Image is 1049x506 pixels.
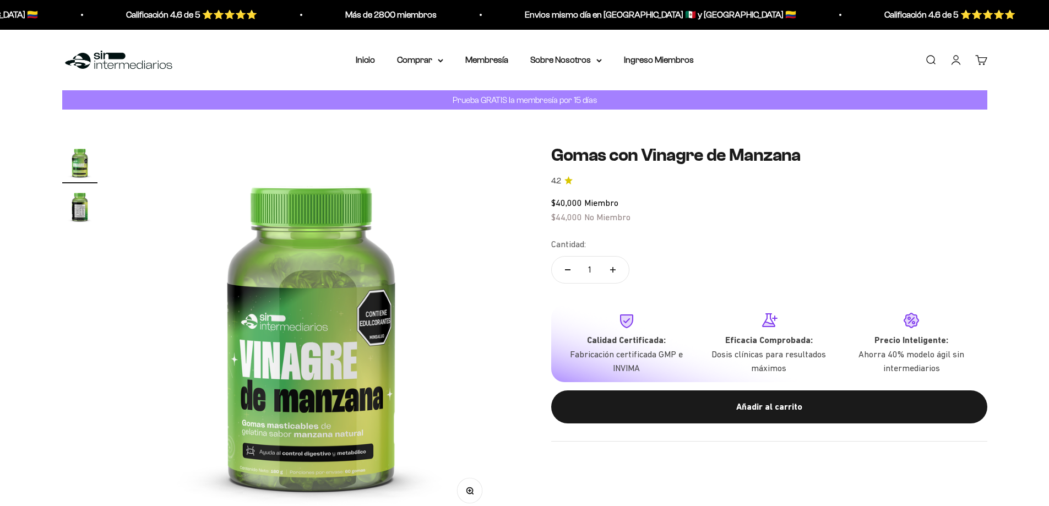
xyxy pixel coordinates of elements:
[62,189,97,224] img: Gomas con Vinagre de Manzana
[849,347,974,376] p: Ahorra 40% modelo ágil sin intermediarios
[587,335,666,345] strong: Calidad Certificada:
[450,93,600,107] p: Prueba GRATIS la membresía por 15 días
[343,8,434,22] p: Más de 2800 miembros
[552,257,584,283] button: Reducir cantidad
[573,400,965,414] div: Añadir al carrito
[356,55,375,64] a: Inicio
[551,145,987,166] h1: Gomas con Vinagre de Manzana
[551,390,987,423] button: Añadir al carrito
[706,347,831,376] p: Dosis clínicas para resultados máximos
[874,335,948,345] strong: Precio Inteligente:
[584,198,618,208] span: Miembro
[725,335,813,345] strong: Eficacia Comprobada:
[62,145,97,183] button: Ir al artículo 1
[523,8,794,22] p: Envios mismo día en [GEOGRAPHIC_DATA] 🇲🇽 y [GEOGRAPHIC_DATA] 🇨🇴
[465,55,508,64] a: Membresía
[624,55,694,64] a: Ingreso Miembros
[551,175,987,187] a: 4.24.2 de 5.0 estrellas
[551,237,586,252] label: Cantidad:
[597,257,629,283] button: Aumentar cantidad
[564,347,689,376] p: Fabricación certificada GMP e INVIMA
[397,53,443,67] summary: Comprar
[530,53,602,67] summary: Sobre Nosotros
[62,145,97,180] img: Gomas con Vinagre de Manzana
[551,198,582,208] span: $40,000
[882,8,1013,22] p: Calificación 4.6 de 5 ⭐️⭐️⭐️⭐️⭐️
[551,212,582,222] span: $44,000
[584,212,631,222] span: No Miembro
[551,175,561,187] span: 4.2
[62,189,97,227] button: Ir al artículo 2
[124,8,255,22] p: Calificación 4.6 de 5 ⭐️⭐️⭐️⭐️⭐️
